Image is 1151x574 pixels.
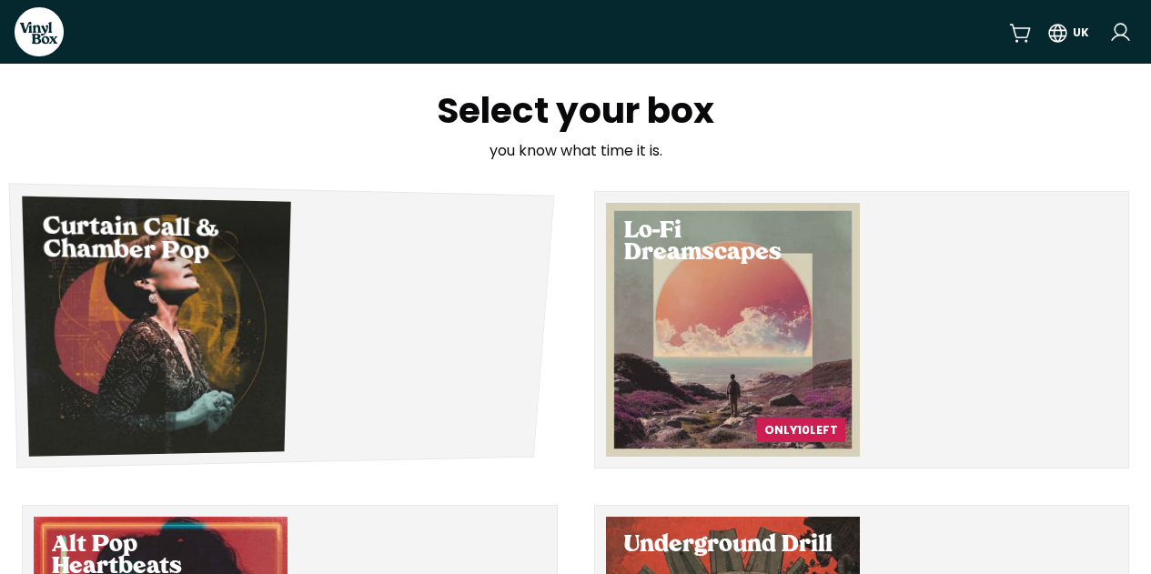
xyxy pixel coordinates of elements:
[594,191,1130,468] button: Select Lo-Fi Dreamscapes
[624,221,842,265] h2: Lo-Fi Dreamscapes
[22,191,558,468] button: Select Curtain Call & Chamber Pop
[624,535,842,557] h2: Underground Drill
[757,418,845,442] div: Only 10 left
[331,140,821,162] p: you know what time it is.
[606,203,860,457] div: Select Lo-Fi Dreamscapes
[1046,15,1089,48] button: UK
[1073,25,1089,41] div: UK
[331,93,821,129] h1: Select your box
